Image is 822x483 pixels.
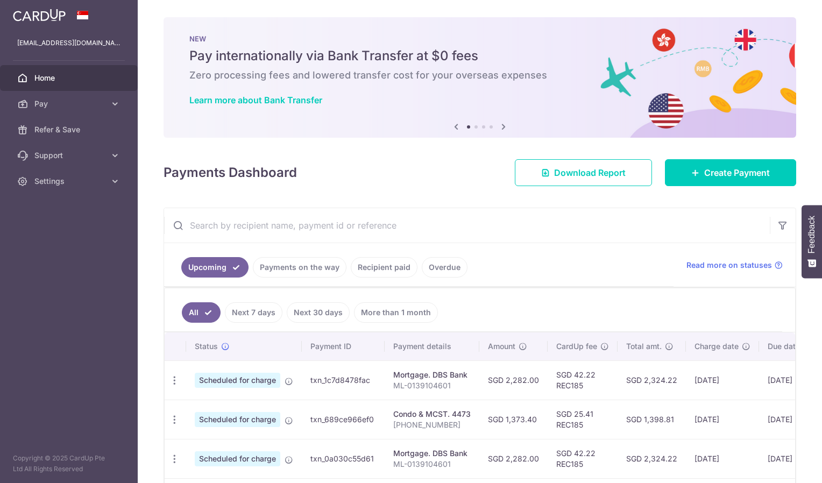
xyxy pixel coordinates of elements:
span: Support [34,150,105,161]
th: Payment ID [302,332,385,360]
span: Charge date [695,341,739,352]
a: More than 1 month [354,302,438,323]
td: SGD 2,324.22 [618,360,686,400]
p: ML-0139104601 [393,459,471,470]
a: Create Payment [665,159,796,186]
th: Payment details [385,332,479,360]
span: Scheduled for charge [195,412,280,427]
a: Recipient paid [351,257,417,278]
span: Home [34,73,105,83]
input: Search by recipient name, payment id or reference [164,208,770,243]
a: All [182,302,221,323]
span: Refer & Save [34,124,105,135]
td: SGD 1,398.81 [618,400,686,439]
p: ML-0139104601 [393,380,471,391]
td: txn_0a030c55d61 [302,439,385,478]
a: Overdue [422,257,467,278]
button: Feedback - Show survey [802,205,822,278]
td: SGD 2,324.22 [618,439,686,478]
h4: Payments Dashboard [164,163,297,182]
td: [DATE] [686,360,759,400]
p: NEW [189,34,770,43]
a: Upcoming [181,257,249,278]
span: Amount [488,341,515,352]
span: Due date [768,341,800,352]
a: Learn more about Bank Transfer [189,95,322,105]
span: Create Payment [704,166,770,179]
td: [DATE] [686,439,759,478]
span: Scheduled for charge [195,373,280,388]
td: [DATE] [686,400,759,439]
td: [DATE] [759,439,820,478]
td: SGD 42.22 REC185 [548,439,618,478]
a: Payments on the way [253,257,346,278]
p: [PHONE_NUMBER] [393,420,471,430]
td: SGD 25.41 REC185 [548,400,618,439]
a: Next 7 days [225,302,282,323]
span: Read more on statuses [686,260,772,271]
span: CardUp fee [556,341,597,352]
h5: Pay internationally via Bank Transfer at $0 fees [189,47,770,65]
span: Scheduled for charge [195,451,280,466]
div: Mortgage. DBS Bank [393,370,471,380]
td: SGD 42.22 REC185 [548,360,618,400]
a: Read more on statuses [686,260,783,271]
span: Download Report [554,166,626,179]
td: SGD 2,282.00 [479,360,548,400]
p: [EMAIL_ADDRESS][DOMAIN_NAME] [17,38,121,48]
span: Pay [34,98,105,109]
span: Total amt. [626,341,662,352]
td: txn_689ce966ef0 [302,400,385,439]
td: SGD 2,282.00 [479,439,548,478]
div: Mortgage. DBS Bank [393,448,471,459]
div: Condo & MCST. 4473 [393,409,471,420]
a: Next 30 days [287,302,350,323]
span: Feedback [807,216,817,253]
img: CardUp [13,9,66,22]
span: Status [195,341,218,352]
td: [DATE] [759,400,820,439]
td: [DATE] [759,360,820,400]
span: Settings [34,176,105,187]
h6: Zero processing fees and lowered transfer cost for your overseas expenses [189,69,770,82]
td: SGD 1,373.40 [479,400,548,439]
img: Bank transfer banner [164,17,796,138]
a: Download Report [515,159,652,186]
td: txn_1c7d8478fac [302,360,385,400]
